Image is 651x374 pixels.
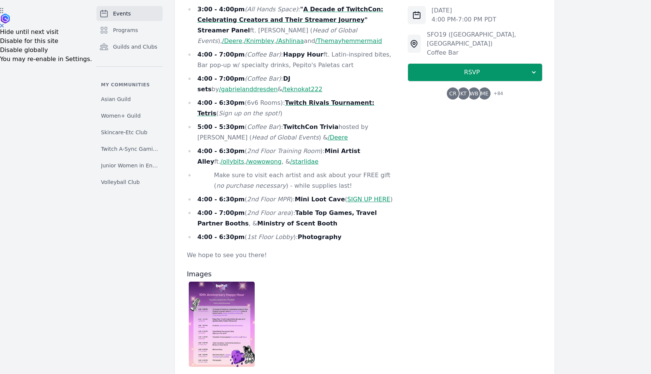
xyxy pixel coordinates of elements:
[489,89,503,100] span: + 84
[101,145,158,153] span: Twitch A-Sync Gaming (TAG) Club
[219,86,278,93] a: /gabrielanddresden
[187,4,396,46] li: : ft. [PERSON_NAME] ( ), , , and
[197,123,245,130] strong: 5:00 - 5:30pm
[282,86,322,93] a: /teknokat222
[295,209,355,216] strong: Table Top Games,
[113,10,131,17] span: Events
[101,178,140,186] span: Volleyball Club
[247,209,291,216] em: 2nd Floor area
[276,37,304,44] a: /Ashlinaa
[96,175,163,189] a: Volleyball Club
[252,134,319,141] em: Head of Global Events
[187,98,396,119] li: (6v6 Rooms): ( )
[283,51,324,58] strong: Happy Hour
[247,123,279,130] em: Coffee Bar
[187,208,396,229] li: ( ): , &
[197,196,245,203] strong: 4:00 - 6:30pm
[113,26,138,34] span: Programs
[197,209,245,216] strong: 4:00 - 7:00pm
[246,158,281,165] a: /wowowong
[197,75,245,82] strong: 4:00 - 7:00pm
[96,142,163,156] a: Twitch A-Sync Gaming (TAG) Club
[187,122,396,143] li: ( ): hosted by [PERSON_NAME] ( ) &
[244,37,274,44] a: /Knimbley
[187,74,396,95] li: : by &
[347,196,390,203] a: SIGN UP HERE
[283,123,339,130] strong: TwitchCon Trivia
[220,158,244,165] a: /ollybits
[298,233,341,241] strong: Photography
[101,95,131,103] span: Asian Guild
[197,99,245,106] strong: 4:00 - 6:30pm
[247,147,320,155] em: 2nd Floor Training Room
[187,194,396,205] li: ( ): ( )
[197,6,245,13] strong: 3:00 - 4:00pm
[219,110,280,117] em: Sign up on the spot!
[187,232,396,242] li: ( ):
[247,233,293,241] em: 1st Floor Lobby
[96,6,163,189] nav: Sidebar
[96,92,163,106] a: Asian Guild
[96,23,163,38] a: Programs
[449,91,457,96] span: CR
[315,37,382,44] a: /Themayhemmermaid
[96,126,163,139] a: Skincare-Etc Club
[189,282,255,367] img: 10th%20Anniversary%20Happy%20Hour%20Schedule.jpg
[96,6,163,21] a: Events
[427,30,542,48] div: SFO19 ([GEOGRAPHIC_DATA], [GEOGRAPHIC_DATA])
[245,6,298,13] em: (All Hands Space)
[187,250,396,261] p: We hope to see you there!
[247,196,290,203] em: 2nd Floor MPR
[432,15,497,24] p: 4:00 PM - 7:00 PM PDT
[295,196,345,203] strong: Mini Loot Cave
[460,91,467,96] span: KT
[197,27,250,34] strong: Streamer Panel
[113,43,157,51] span: Guilds and Clubs
[364,16,367,23] strong: "
[469,91,478,96] span: WB
[197,99,374,117] a: Twitch Rivals Tournament: Tetris
[197,233,245,241] strong: 4:00 - 6:30pm
[101,129,147,136] span: Skincare-Etc Club
[96,159,163,172] a: Junior Women in Engineering Club
[245,75,281,82] em: (Coffee Bar)
[96,39,163,54] a: Guilds and Clubs
[290,158,318,165] a: /starlidae
[300,6,303,13] strong: "
[96,109,163,123] a: Women+ Guild
[408,63,542,81] button: RSVP
[197,51,245,58] strong: 4:00 - 7:00pm
[427,48,542,57] div: Coffee Bar
[414,68,530,77] span: RSVP
[245,51,281,58] em: (Coffee Bar)
[96,82,163,88] p: My communities
[101,162,158,169] span: Junior Women in Engineering Club
[222,37,242,44] a: /Deere
[187,49,396,71] li: : ft. Latin-inspired bites, Bar pop-up w/ specialty drinks, Pepito's Paletas cart
[432,6,497,15] p: [DATE]
[101,112,141,120] span: Women+ Guild
[187,270,396,279] h3: Images
[197,147,245,155] strong: 4:00 - 6:30pm
[257,220,338,227] strong: Ministry of Scent Booth
[328,134,348,141] a: /Deere
[187,170,396,191] li: Make sure to visit each artist and ask about your FREE gift ( ) - while supplies last!
[481,91,489,96] span: ME
[216,182,286,189] em: no purchase necessary
[187,146,396,167] li: ( ): ft. , , &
